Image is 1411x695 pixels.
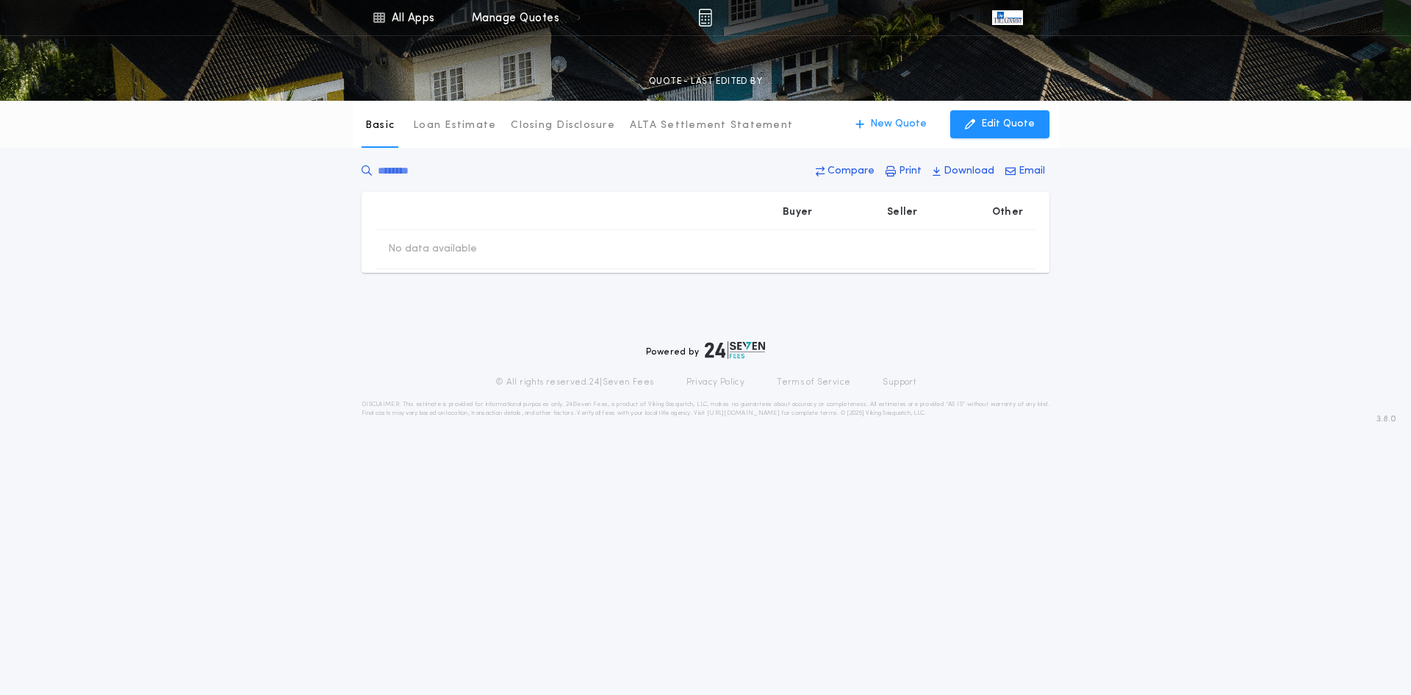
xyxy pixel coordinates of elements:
button: Print [881,158,926,185]
p: DISCLAIMER: This estimate is provided for informational purposes only. 24|Seven Fees, a product o... [362,400,1049,418]
p: Compare [827,164,875,179]
a: [URL][DOMAIN_NAME] [707,410,780,416]
button: Email [1001,158,1049,185]
p: © All rights reserved. 24|Seven Fees [495,377,654,388]
a: Support [883,377,916,388]
p: Edit Quote [981,117,1035,132]
p: QUOTE - LAST EDITED BY [649,74,762,89]
img: logo [705,341,765,359]
button: Edit Quote [950,110,1049,138]
a: Terms of Service [777,377,850,388]
img: img [698,9,712,26]
p: Buyer [783,205,812,220]
button: Download [928,158,999,185]
p: ALTA Settlement Statement [630,118,793,133]
span: 3.8.0 [1376,413,1396,426]
p: Basic [365,118,395,133]
div: Powered by [646,341,765,359]
a: Privacy Policy [686,377,745,388]
button: New Quote [841,110,941,138]
button: Compare [811,158,879,185]
p: New Quote [870,117,927,132]
p: Loan Estimate [413,118,496,133]
p: Seller [887,205,918,220]
p: Other [992,205,1023,220]
p: Print [899,164,922,179]
p: Closing Disclosure [511,118,615,133]
td: No data available [376,230,489,268]
p: Download [944,164,994,179]
img: vs-icon [992,10,1023,25]
p: Email [1019,164,1045,179]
